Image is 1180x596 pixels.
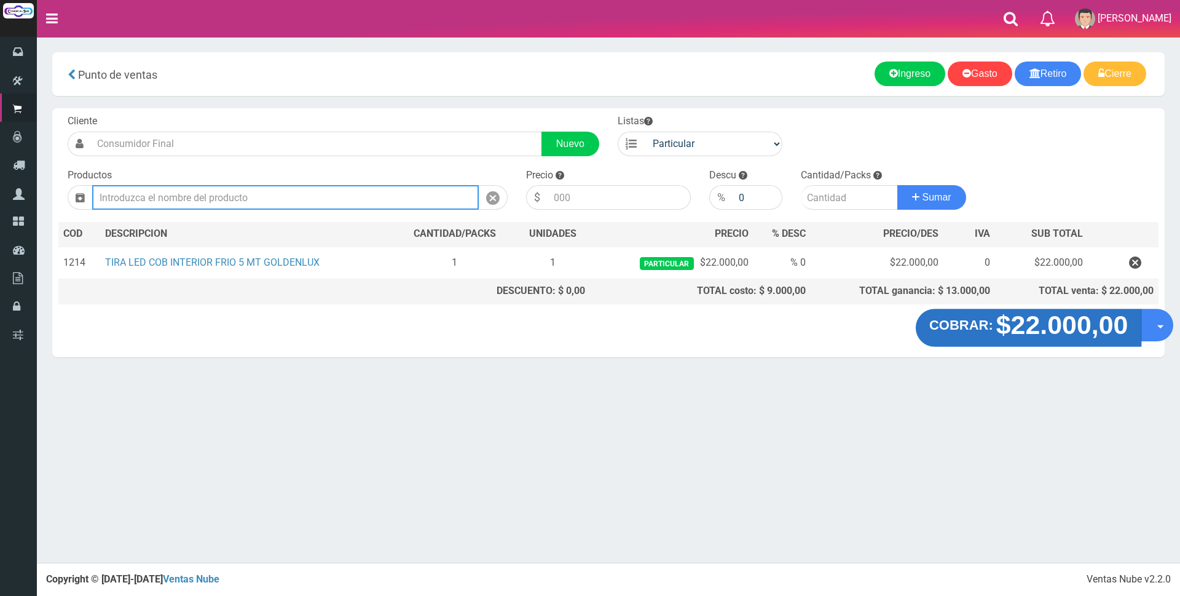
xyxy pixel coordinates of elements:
[105,256,320,268] a: TIRA LED COB INTERIOR FRIO 5 MT GOLDENLUX
[395,222,516,247] th: CANTIDAD/PACKS
[1084,62,1146,86] a: Cierre
[163,573,219,585] a: Ventas Nube
[92,185,479,210] input: Introduzca el nombre del producto
[68,114,97,129] label: Cliente
[640,257,693,270] span: Particular
[1015,62,1082,86] a: Retiro
[975,228,990,239] span: IVA
[922,192,951,202] span: Sumar
[996,311,1128,340] strong: $22.000,00
[875,62,945,86] a: Ingreso
[709,169,736,183] label: Descu
[995,247,1088,279] td: $22.000,00
[58,222,100,247] th: COD
[526,185,548,210] div: $
[3,3,34,18] img: Logo grande
[91,132,542,156] input: Consumidor Final
[753,247,811,279] td: % 0
[1000,284,1154,298] div: TOTAL venta: $ 22.000,00
[772,228,806,239] span: % DESC
[1031,227,1083,241] span: SUB TOTAL
[715,227,749,241] span: PRECIO
[916,309,1142,347] button: COBRAR: $22.000,00
[68,169,112,183] label: Productos
[1098,12,1171,24] span: [PERSON_NAME]
[929,318,993,333] strong: COBRAR:
[948,62,1012,86] a: Gasto
[526,169,553,183] label: Precio
[515,247,590,279] td: 1
[46,573,219,585] strong: Copyright © [DATE]-[DATE]
[709,185,733,210] div: %
[1087,573,1171,587] div: Ventas Nube v2.2.0
[816,284,990,298] div: TOTAL ganancia: $ 13.000,00
[78,68,157,81] span: Punto de ventas
[58,247,100,279] td: 1214
[733,185,782,210] input: 000
[123,228,167,239] span: CRIPCION
[395,247,516,279] td: 1
[399,284,586,298] div: DESCUENTO: $ 0,00
[590,247,753,279] td: $22.000,00
[595,284,805,298] div: TOTAL costo: $ 9.000,00
[618,114,653,129] label: Listas
[541,132,599,156] a: Nuevo
[943,247,995,279] td: 0
[897,185,966,210] button: Sumar
[883,228,938,239] span: PRECIO/DES
[811,247,943,279] td: $22.000,00
[548,185,691,210] input: 000
[1075,9,1095,29] img: User Image
[801,169,871,183] label: Cantidad/Packs
[515,222,590,247] th: UNIDADES
[100,222,395,247] th: DES
[801,185,898,210] input: Cantidad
